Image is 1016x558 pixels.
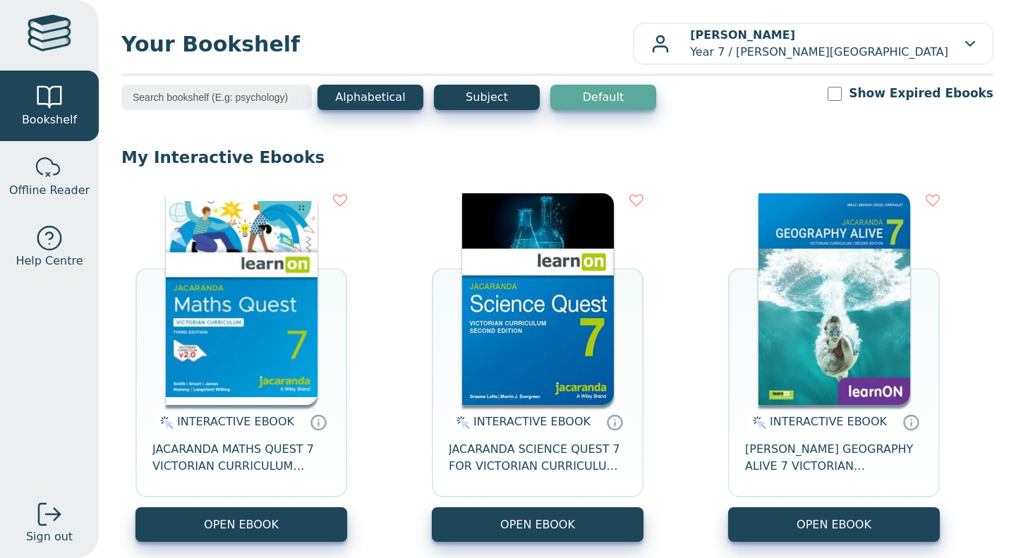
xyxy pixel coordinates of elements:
input: Search bookshelf (E.g: psychology) [121,85,312,110]
button: OPEN EBOOK [728,507,940,542]
span: Help Centre [16,253,83,269]
span: Sign out [26,528,73,545]
img: interactive.svg [452,414,470,431]
p: My Interactive Ebooks [121,147,993,168]
span: Offline Reader [9,182,90,199]
a: Interactive eBooks are accessed online via the publisher’s portal. They contain interactive resou... [606,413,623,430]
a: Interactive eBooks are accessed online via the publisher’s portal. They contain interactive resou... [902,413,919,430]
span: INTERACTIVE EBOOK [177,415,294,428]
span: JACARANDA SCIENCE QUEST 7 FOR VICTORIAN CURRICULUM LEARNON 2E EBOOK [449,441,627,475]
img: 329c5ec2-5188-ea11-a992-0272d098c78b.jpg [462,193,614,405]
span: [PERSON_NAME] GEOGRAPHY ALIVE 7 VICTORIAN CURRICULUM LEARNON EBOOK 2E [745,441,923,475]
span: Bookshelf [22,111,77,128]
p: Year 7 / [PERSON_NAME][GEOGRAPHIC_DATA] [690,27,948,61]
button: OPEN EBOOK [432,507,643,542]
img: interactive.svg [156,414,174,431]
img: b87b3e28-4171-4aeb-a345-7fa4fe4e6e25.jpg [166,193,317,405]
button: Default [550,85,656,110]
label: Show Expired Ebooks [849,85,993,102]
button: Alphabetical [317,85,423,110]
button: [PERSON_NAME]Year 7 / [PERSON_NAME][GEOGRAPHIC_DATA] [633,23,993,65]
span: INTERACTIVE EBOOK [473,415,591,428]
span: JACARANDA MATHS QUEST 7 VICTORIAN CURRICULUM LEARNON EBOOK 3E [152,441,330,475]
a: Interactive eBooks are accessed online via the publisher’s portal. They contain interactive resou... [310,413,327,430]
button: Subject [434,85,540,110]
span: Your Bookshelf [121,28,633,60]
span: INTERACTIVE EBOOK [770,415,887,428]
button: OPEN EBOOK [135,507,347,542]
b: [PERSON_NAME] [690,28,795,42]
img: interactive.svg [749,414,766,431]
img: cc9fd0c4-7e91-e911-a97e-0272d098c78b.jpg [758,193,910,405]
